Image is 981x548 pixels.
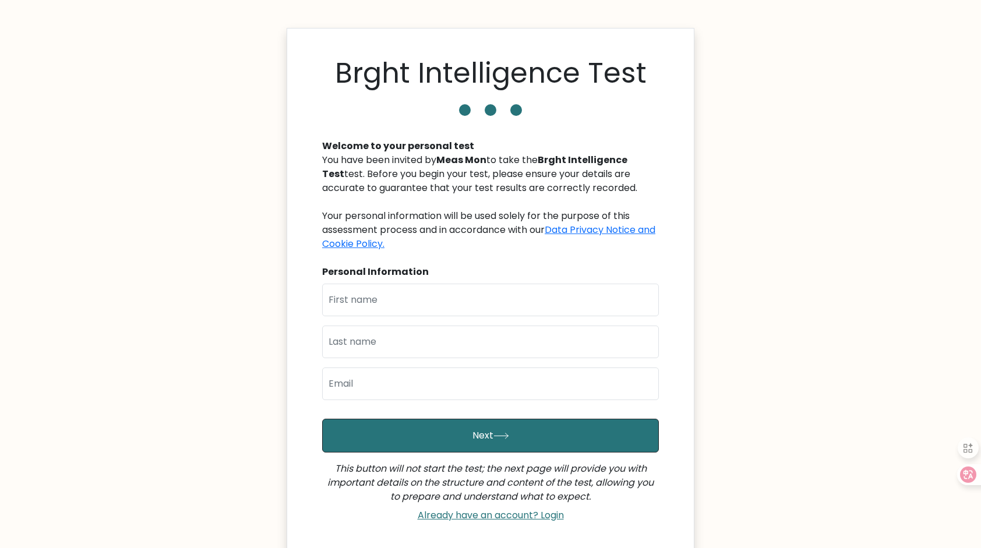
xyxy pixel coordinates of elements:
[413,508,569,522] a: Already have an account? Login
[322,153,627,181] b: Brght Intelligence Test
[327,462,654,503] i: This button will not start the test; the next page will provide you with important details on the...
[322,326,659,358] input: Last name
[322,367,659,400] input: Email
[322,284,659,316] input: First name
[436,153,486,167] b: Meas Mon
[322,139,659,153] div: Welcome to your personal test
[335,56,647,90] h1: Brght Intelligence Test
[322,265,659,279] div: Personal Information
[322,419,659,452] button: Next
[322,223,655,250] a: Data Privacy Notice and Cookie Policy.
[322,153,659,251] div: You have been invited by to take the test. Before you begin your test, please ensure your details...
